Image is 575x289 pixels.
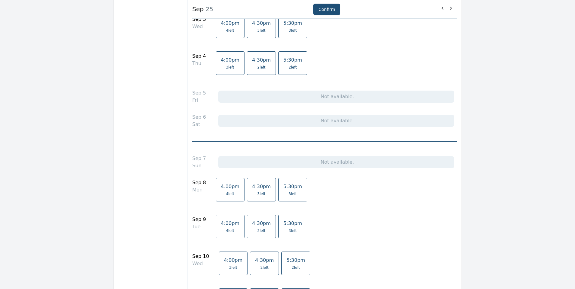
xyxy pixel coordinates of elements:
div: Sep 7 [192,155,206,162]
span: 4:00pm [221,20,240,26]
button: Confirm [313,4,340,15]
span: 4 left [226,28,234,33]
div: Sep 4 [192,53,206,60]
span: 25 [204,5,213,13]
div: Thu [192,60,206,67]
span: 5:30pm [283,57,302,63]
span: 4:30pm [255,257,274,263]
div: Mon [192,186,206,194]
span: 4:00pm [224,257,243,263]
span: 2 left [257,65,265,70]
div: Wed [192,23,206,30]
span: 3 left [289,228,297,233]
span: 3 left [289,191,297,196]
div: Sep 9 [192,216,206,223]
span: 3 left [257,191,265,196]
span: 3 left [226,65,234,70]
span: 3 left [289,28,297,33]
span: 2 left [292,265,300,270]
span: 3 left [229,265,237,270]
span: 4:00pm [221,184,240,189]
span: 5:30pm [286,257,305,263]
div: Sep 10 [192,253,209,260]
span: 4:00pm [221,57,240,63]
span: 2 left [260,265,269,270]
div: Tue [192,223,206,230]
span: 5:30pm [283,20,302,26]
span: 4:30pm [252,20,271,26]
span: 4:30pm [252,57,271,63]
span: 5:30pm [283,220,302,226]
span: 3 left [257,28,265,33]
div: Sep 5 [192,89,206,97]
span: 4:30pm [252,184,271,189]
span: 3 left [257,228,265,233]
strong: Sep [192,5,204,13]
div: Wed [192,260,209,267]
span: 4 left [226,228,234,233]
span: 4:00pm [221,220,240,226]
span: 4 left [226,191,234,196]
div: Sat [192,121,206,128]
div: Sun [192,162,206,169]
span: 4:30pm [252,220,271,226]
div: Not available. [218,115,454,127]
div: Not available. [218,91,454,103]
div: Sep 8 [192,179,206,186]
div: Fri [192,97,206,104]
div: Sep 6 [192,114,206,121]
span: 2 left [289,65,297,70]
div: Not available. [218,156,454,168]
span: 5:30pm [283,184,302,189]
div: Sep 3 [192,16,206,23]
